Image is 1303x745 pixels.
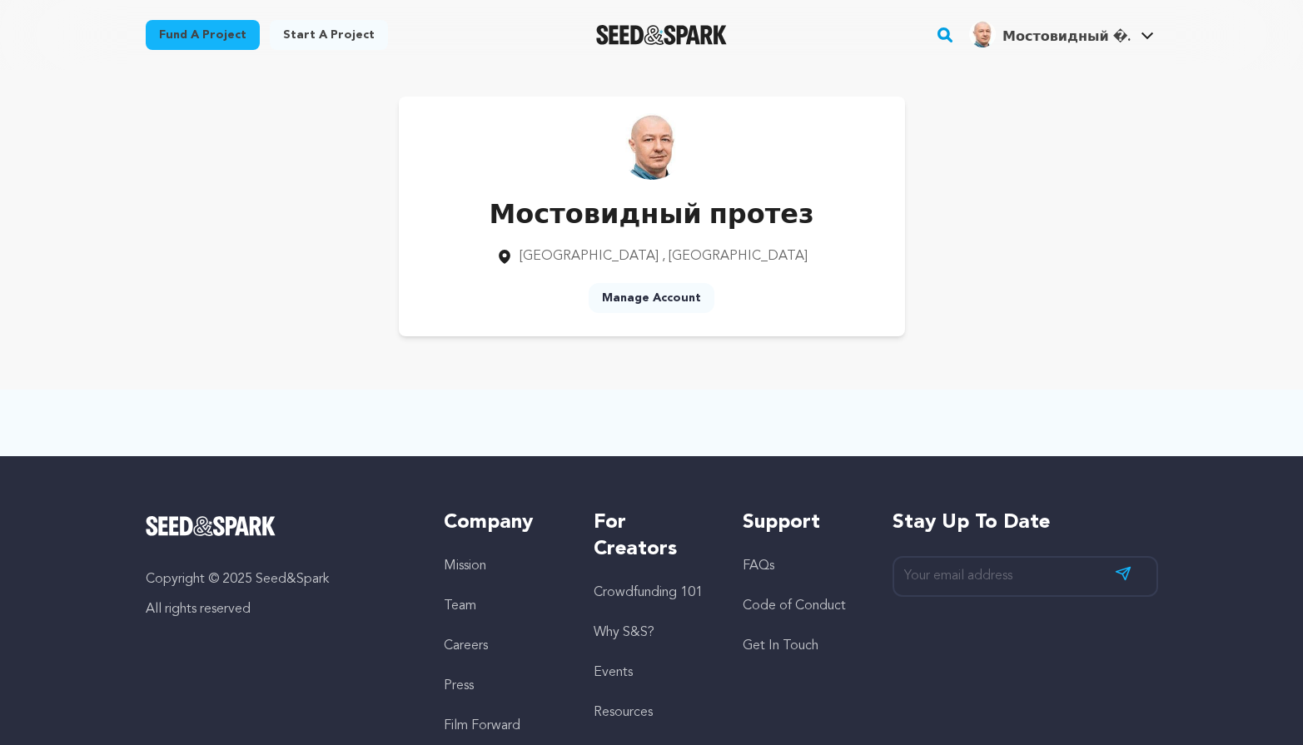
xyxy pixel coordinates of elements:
[594,666,633,679] a: Events
[489,196,813,236] p: Мостовидный протез
[893,509,1158,536] h5: Stay up to date
[743,639,818,653] a: Get In Touch
[594,509,709,563] h5: For Creators
[966,17,1157,52] span: Мостовидный �.'s Profile
[594,586,703,599] a: Crowdfunding 101
[146,599,411,619] p: All rights reserved
[444,599,476,613] a: Team
[444,509,559,536] h5: Company
[743,559,774,573] a: FAQs
[594,626,654,639] a: Why S&S?
[743,599,846,613] a: Code of Conduct
[619,113,685,180] img: https://seedandspark-static.s3.us-east-2.amazonaws.com/images/User/002/311/207/medium/ad4976787a1...
[444,639,488,653] a: Careers
[146,569,411,589] p: Copyright © 2025 Seed&Spark
[743,509,858,536] h5: Support
[146,516,411,536] a: Seed&Spark Homepage
[444,559,486,573] a: Mission
[520,250,659,263] span: [GEOGRAPHIC_DATA]
[969,21,996,47] img: ad4976787a1d7bdf.jpg
[596,25,727,45] a: Seed&Spark Homepage
[444,679,474,693] a: Press
[594,706,653,719] a: Resources
[146,516,276,536] img: Seed&Spark Logo
[270,20,388,50] a: Start a project
[966,17,1157,47] a: Мостовидный �.'s Profile
[444,719,520,733] a: Film Forward
[893,556,1158,597] input: Your email address
[596,25,727,45] img: Seed&Spark Logo Dark Mode
[662,250,808,263] span: , [GEOGRAPHIC_DATA]
[1002,31,1131,44] span: Мостовидный �.
[146,20,260,50] a: Fund a project
[589,283,714,313] a: Manage Account
[969,21,1131,47] div: Мостовидный �.'s Profile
